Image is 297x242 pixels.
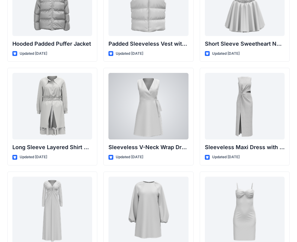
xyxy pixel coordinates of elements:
[12,40,92,48] p: Hooded Padded Puffer Jacket
[12,73,92,139] a: Long Sleeve Layered Shirt Dress with Drawstring Waist
[108,73,188,139] a: Sleeveless V-Neck Wrap Dress
[205,73,285,139] a: Sleeveless Maxi Dress with Twist Detail and Slit
[20,51,47,57] p: Updated [DATE]
[12,143,92,152] p: Long Sleeve Layered Shirt Dress with Drawstring Waist
[20,154,47,160] p: Updated [DATE]
[212,154,240,160] p: Updated [DATE]
[205,40,285,48] p: Short Sleeve Sweetheart Neckline Mini Dress with Textured Bodice
[116,154,143,160] p: Updated [DATE]
[108,143,188,152] p: Sleeveless V-Neck Wrap Dress
[108,40,188,48] p: Padded Sleeveless Vest with Stand Collar
[212,51,240,57] p: Updated [DATE]
[116,51,143,57] p: Updated [DATE]
[205,143,285,152] p: Sleeveless Maxi Dress with Twist Detail and Slit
